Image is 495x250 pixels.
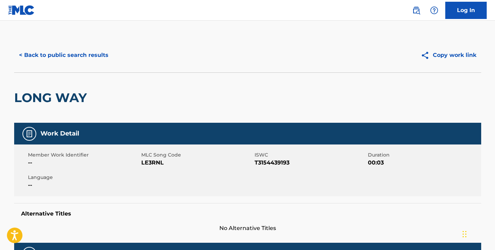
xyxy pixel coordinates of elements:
[460,217,495,250] iframe: Chat Widget
[427,3,441,17] div: Help
[416,47,481,64] button: Copy work link
[40,130,79,138] h5: Work Detail
[412,6,420,14] img: search
[14,90,90,106] h2: LONG WAY
[141,159,253,167] span: LE3RNL
[28,151,140,159] span: Member Work Identifier
[368,159,479,167] span: 00:03
[141,151,253,159] span: MLC Song Code
[8,5,35,15] img: MLC Logo
[255,151,366,159] span: ISWC
[28,181,140,189] span: --
[14,47,113,64] button: < Back to public search results
[430,6,438,14] img: help
[28,174,140,181] span: Language
[25,130,34,138] img: Work Detail
[445,2,487,19] a: Log In
[409,3,423,17] a: Public Search
[463,224,467,244] div: Drag
[21,210,474,217] h5: Alternative Titles
[421,51,433,60] img: Copy work link
[368,151,479,159] span: Duration
[14,224,481,232] span: No Alternative Titles
[28,159,140,167] span: --
[255,159,366,167] span: T3154439193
